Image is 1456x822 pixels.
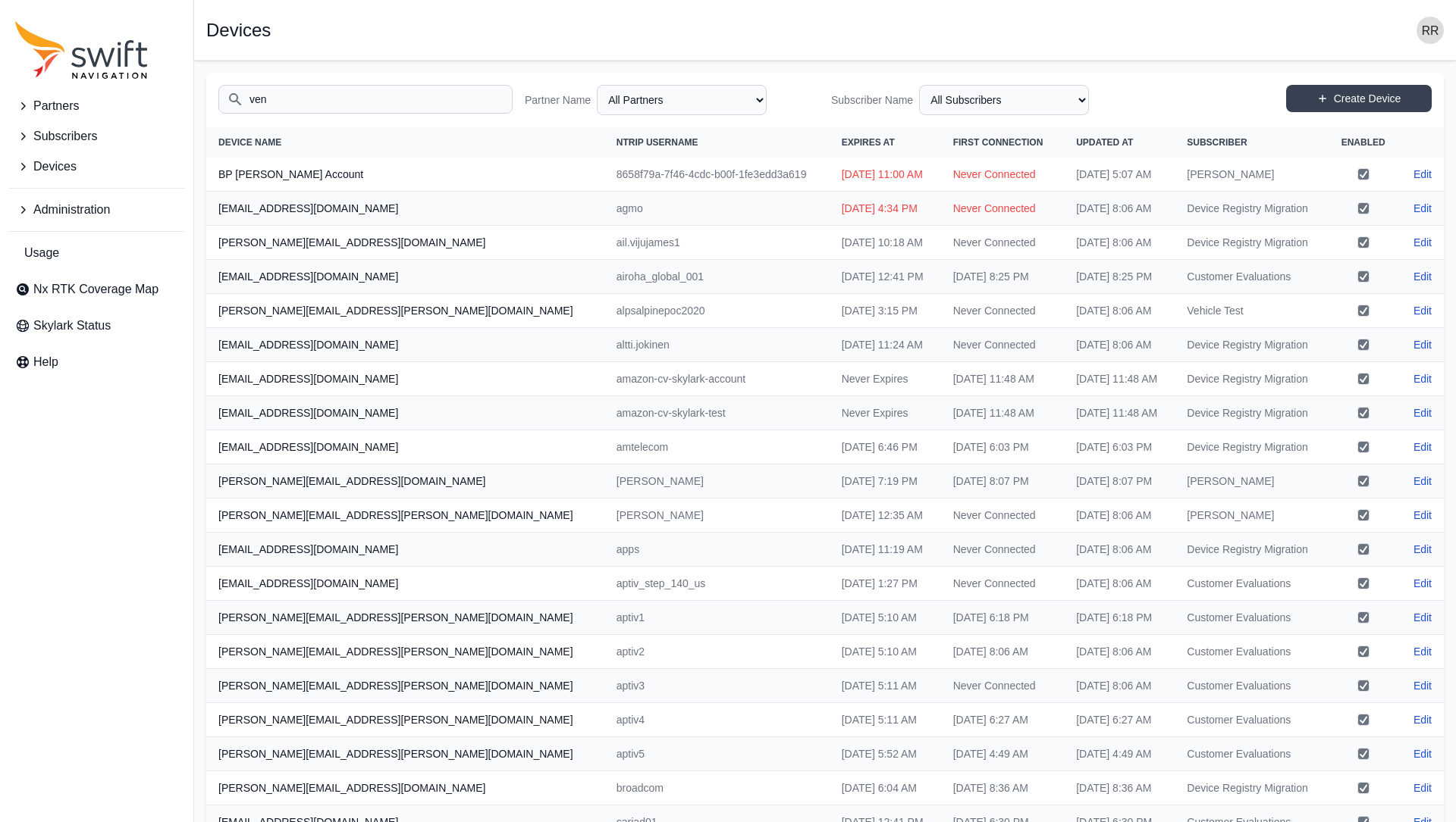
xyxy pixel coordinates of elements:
th: [PERSON_NAME][EMAIL_ADDRESS][PERSON_NAME][DOMAIN_NAME] [206,294,604,328]
td: [DATE] 8:07 PM [1064,464,1175,499]
td: Never Connected [941,499,1064,533]
a: Edit [1414,474,1432,489]
td: [PERSON_NAME] [604,499,830,533]
td: [DATE] 6:04 AM [830,771,941,805]
th: Subscriber [1175,127,1327,158]
td: [DATE] 8:06 AM [1064,328,1175,362]
a: Edit [1414,712,1432,727]
td: Never Connected [941,226,1064,260]
td: alpsalpinepoc2020 [604,294,830,328]
td: agmo [604,192,830,226]
td: [PERSON_NAME] [1175,464,1327,499]
td: Customer Evaluations [1175,703,1327,737]
td: [DATE] 11:48 AM [1064,396,1175,430]
a: Edit [1414,678,1432,693]
th: [EMAIL_ADDRESS][DOMAIN_NAME] [206,260,604,294]
td: Device Registry Migration [1175,396,1327,430]
a: Edit [1414,439,1432,455]
th: Device Name [206,127,604,158]
td: airoha_global_001 [604,260,830,294]
td: [DATE] 12:35 AM [830,499,941,533]
a: Edit [1414,405,1432,420]
a: Skylark Status [9,311,184,341]
td: Customer Evaluations [1175,260,1327,294]
td: [DATE] 8:25 PM [941,260,1064,294]
th: [EMAIL_ADDRESS][DOMAIN_NAME] [206,362,604,396]
span: Skylark Status [33,317,111,335]
td: aptiv5 [604,737,830,771]
td: Device Registry Migration [1175,328,1327,362]
td: [PERSON_NAME] [604,464,830,499]
th: [EMAIL_ADDRESS][DOMAIN_NAME] [206,396,604,430]
th: [PERSON_NAME][EMAIL_ADDRESS][DOMAIN_NAME] [206,226,604,260]
th: Enabled [1327,127,1399,158]
td: Vehicle Test [1175,294,1327,328]
td: Customer Evaluations [1175,601,1327,635]
a: Edit [1414,371,1432,386]
th: [PERSON_NAME][EMAIL_ADDRESS][DOMAIN_NAME] [206,464,604,499]
td: apps [604,533,830,567]
a: Edit [1414,235,1432,250]
td: [DATE] 8:06 AM [941,635,1064,669]
th: [EMAIL_ADDRESS][DOMAIN_NAME] [206,567,604,601]
span: Administration [33,201,110,219]
td: [DATE] 8:36 AM [941,771,1064,805]
span: First Connection [953,137,1043,148]
td: Device Registry Migration [1175,192,1327,226]
td: Never Connected [941,294,1064,328]
td: aptiv2 [604,635,830,669]
td: amtelecom [604,430,830,464]
th: [PERSON_NAME][EMAIL_ADDRESS][PERSON_NAME][DOMAIN_NAME] [206,737,604,771]
td: [DATE] 8:06 AM [1064,499,1175,533]
label: Subscriber Name [831,92,913,108]
span: Devices [33,158,77,176]
th: [EMAIL_ADDRESS][DOMAIN_NAME] [206,328,604,362]
button: Partners [9,91,184,121]
input: Search [218,85,513,114]
td: altti.jokinen [604,328,830,362]
a: Edit [1414,201,1432,216]
td: [DATE] 8:06 AM [1064,669,1175,703]
a: Edit [1414,167,1432,182]
td: [DATE] 11:24 AM [830,328,941,362]
th: [PERSON_NAME][EMAIL_ADDRESS][PERSON_NAME][DOMAIN_NAME] [206,601,604,635]
a: Edit [1414,508,1432,523]
td: Never Expires [830,362,941,396]
td: Device Registry Migration [1175,771,1327,805]
label: Partner Name [525,92,591,108]
img: user photo [1417,17,1444,44]
td: [DATE] 4:49 AM [1064,737,1175,771]
td: [DATE] 6:27 AM [941,703,1064,737]
th: [PERSON_NAME][EMAIL_ADDRESS][PERSON_NAME][DOMAIN_NAME] [206,499,604,533]
td: [DATE] 11:48 AM [941,362,1064,396]
th: [PERSON_NAME][EMAIL_ADDRESS][DOMAIN_NAME] [206,771,604,805]
a: Usage [9,238,184,268]
td: Never Expires [830,396,941,430]
td: amazon-cv-skylark-test [604,396,830,430]
td: [DATE] 8:06 AM [1064,226,1175,260]
a: Edit [1414,269,1432,284]
td: 8658f79a-7f46-4cdc-b00f-1fe3edd3a619 [604,158,830,192]
span: Expires At [842,137,895,148]
td: [DATE] 6:03 PM [941,430,1064,464]
td: broadcom [604,771,830,805]
td: [DATE] 11:00 AM [830,158,941,192]
td: [DATE] 8:06 AM [1064,294,1175,328]
th: NTRIP Username [604,127,830,158]
td: [DATE] 5:07 AM [1064,158,1175,192]
span: Partners [33,97,79,115]
a: Nx RTK Coverage Map [9,274,184,305]
td: [DATE] 8:06 AM [1064,533,1175,567]
a: Edit [1414,303,1432,318]
a: Edit [1414,610,1432,625]
a: Edit [1414,746,1432,761]
td: [DATE] 5:10 AM [830,601,941,635]
td: Device Registry Migration [1175,430,1327,464]
td: [DATE] 7:19 PM [830,464,941,499]
a: Edit [1414,576,1432,591]
td: Customer Evaluations [1175,567,1327,601]
th: [PERSON_NAME][EMAIL_ADDRESS][PERSON_NAME][DOMAIN_NAME] [206,635,604,669]
td: aptiv4 [604,703,830,737]
button: Devices [9,152,184,182]
td: [DATE] 11:48 AM [1064,362,1175,396]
